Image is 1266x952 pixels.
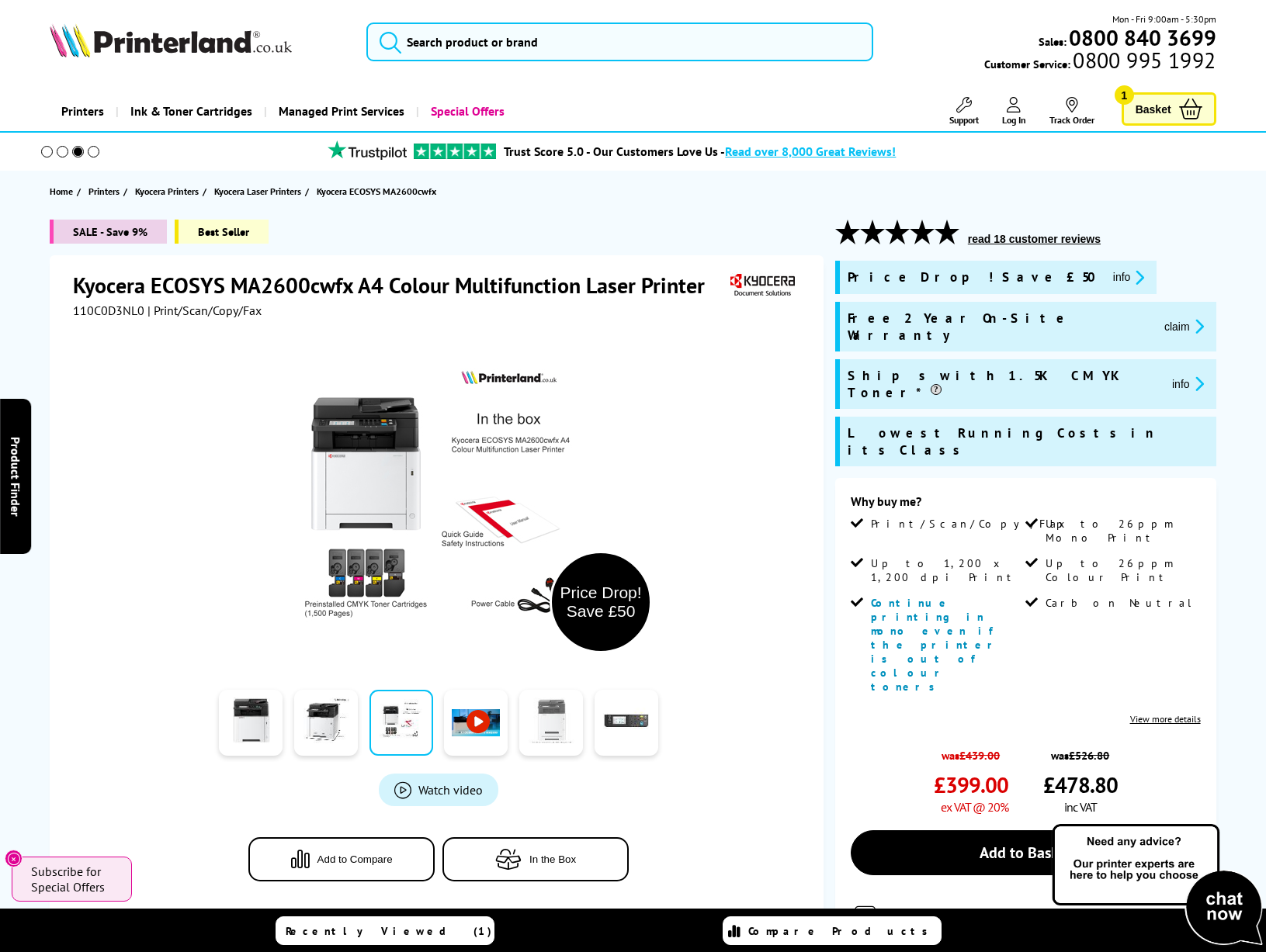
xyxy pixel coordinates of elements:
[1064,799,1097,815] span: inc VAT
[50,220,167,244] span: SALE - Save 9%
[504,144,896,159] a: Trust Score 5.0 - Our Customers Love Us -Read over 8,000 Great Reviews!
[1069,748,1109,763] strike: £526.80
[897,906,1201,942] div: for FREE Next Day Delivery
[8,436,23,516] span: Product Finder
[934,740,1008,763] span: was
[264,92,416,131] a: Managed Print Services
[848,268,1101,286] span: Price Drop! Save £50
[1067,30,1216,45] a: 0800 840 3699
[248,837,435,881] button: Add to Compare
[5,850,23,867] button: Close
[1049,97,1094,126] a: Track Order
[214,183,305,199] a: Kyocera Laser Printers
[135,183,199,199] span: Kyocera Printers
[50,23,347,61] a: Printerland Logo
[130,92,252,131] span: Ink & Toner Cartridges
[941,799,1008,815] span: ex VAT @ 20%
[871,556,1022,584] span: Up to 1,200 x 1,200 dpi Print
[317,853,393,865] span: Add to Compare
[442,837,629,881] button: In the Box
[73,271,720,299] h1: Kyocera ECOSYS MA2600cwfx A4 Colour Multifunction Laser Printer
[848,367,1160,401] span: Ships with 1.5K CMYK Toner*
[1115,85,1134,105] span: 1
[1112,12,1216,26] span: Mon - Fri 9:00am - 5:30pm
[50,183,73,199] span: Home
[147,303,262,318] span: | Print/Scan/Copy/Fax
[317,185,436,197] span: Kyocera ECOSYS MA2600cwfx
[1070,53,1216,68] span: 0800 995 1992
[529,853,576,865] span: In the Box
[949,97,979,126] a: Support
[725,144,896,159] span: Read over 8,000 Great Reviews!
[1167,375,1209,393] button: promo-description
[949,114,979,126] span: Support
[88,183,123,199] a: Printers
[748,924,936,938] span: Compare Products
[1130,713,1201,725] a: View more details
[1160,317,1209,335] button: promo-description
[1046,556,1197,584] span: Up to 26ppm Colour Print
[116,92,264,131] a: Ink & Toner Cartridges
[1049,822,1266,949] img: Open Live Chat window
[848,310,1152,344] span: Free 2 Year On-Site Warranty
[1043,770,1118,799] span: £478.80
[959,748,1000,763] strike: £439.00
[897,906,1060,924] span: Only 10 left
[135,183,203,199] a: Kyocera Printers
[276,916,494,945] a: Recently Viewed (1)
[1002,114,1026,126] span: Log In
[1039,34,1067,49] span: Sales:
[214,183,301,199] span: Kyocera Laser Printers
[727,271,798,299] img: Kyocera
[418,782,483,798] span: Watch video
[175,220,269,244] span: Best Seller
[1002,97,1026,126] a: Log In
[73,303,144,318] span: 110C0D3NL0
[1136,99,1171,119] span: Basket
[851,493,1201,517] div: Why buy me?
[1046,517,1197,545] span: Up to 26ppm Mono Print
[286,924,492,938] span: Recently Viewed (1)
[560,583,642,621] div: Price Drop! Save £50
[50,92,116,131] a: Printers
[50,23,292,57] img: Printerland Logo
[88,183,120,199] span: Printers
[1108,268,1150,286] button: promo-description
[871,517,1070,531] span: Print/Scan/Copy/Fax
[366,23,872,61] input: Search product or brand
[414,144,496,159] img: trustpilot rating
[416,92,516,131] a: Special Offers
[1043,740,1118,763] span: was
[31,864,116,895] span: Subscribe for Special Offers
[871,596,1001,694] span: Continue printing in mono even if the printer is out of colour toners
[723,916,942,945] a: Compare Products
[934,770,1008,799] span: £399.00
[1069,23,1216,52] b: 0800 840 3699
[379,774,498,806] a: Product_All_Videos
[963,232,1105,246] button: read 18 customer reviews
[1122,92,1216,126] a: Basket 1
[851,830,1201,875] a: Add to Basket
[984,53,1216,71] span: Customer Service:
[848,424,1209,459] span: Lowest Running Costs in its Class
[50,183,77,199] a: Home
[321,140,414,160] img: trustpilot rating
[1046,596,1193,610] span: Carbon Neutral
[286,349,591,653] img: Kyocera ECOSYS MA2600cwfx Thumbnail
